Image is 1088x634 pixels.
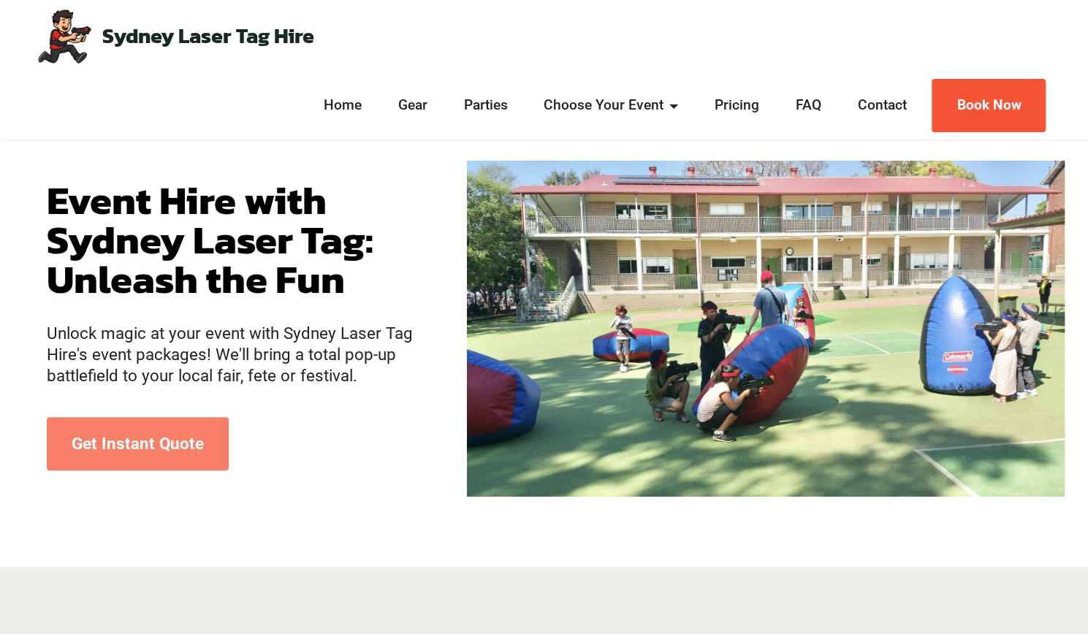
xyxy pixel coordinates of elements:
[47,170,373,309] strong: Event Hire with Sydney Laser Tag: Unleash the Fun
[932,79,1046,132] a: Book Now
[710,95,764,116] a: Pricing
[394,95,432,116] a: Gear
[35,7,93,64] img: Mobile Laser Tag Parties Sydney
[853,95,911,116] a: Contact
[460,95,512,116] a: Parties
[47,323,420,386] p: Unlock magic at your event with Sydney Laser Tag Hire's event packages! We'll bring a total pop-u...
[47,417,229,470] a: Get Instant Quote
[540,95,683,116] a: Choose Your Event
[791,95,826,116] a: FAQ
[102,26,314,47] a: Sydney Laser Tag Hire
[319,95,366,116] a: Home
[467,161,1065,497] img: Pop-up laser tag event hire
